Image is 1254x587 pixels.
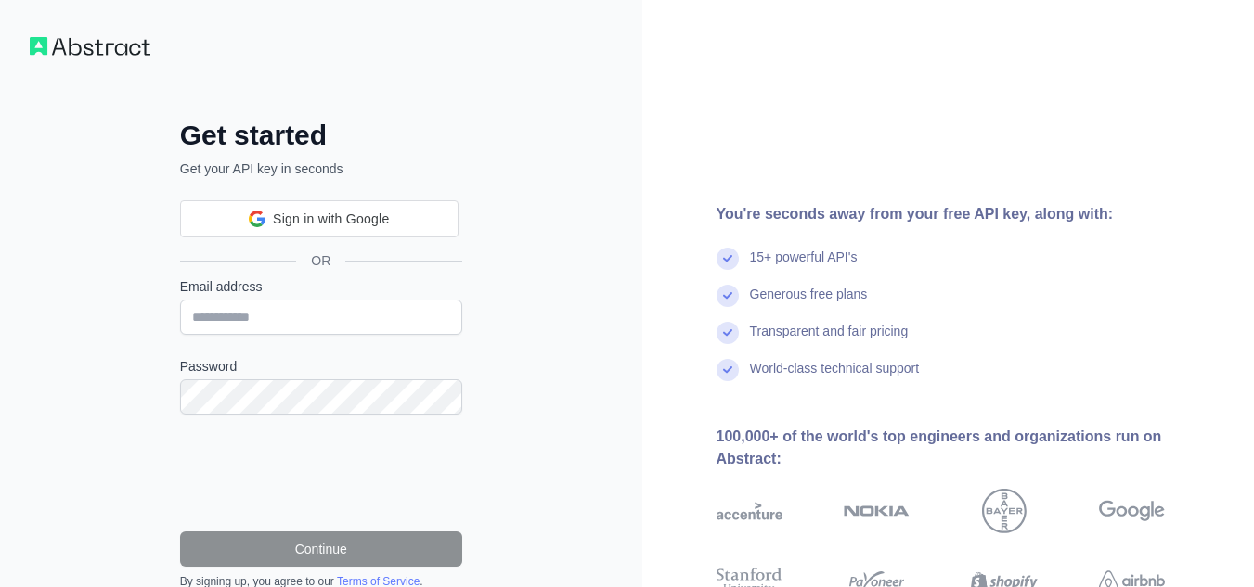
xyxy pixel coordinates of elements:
[717,426,1225,470] div: 100,000+ of the world's top engineers and organizations run on Abstract:
[717,322,739,344] img: check mark
[717,203,1225,225] div: You're seconds away from your free API key, along with:
[180,531,462,567] button: Continue
[180,160,462,178] p: Get your API key in seconds
[180,200,459,237] div: Sign in with Google
[844,489,910,533] img: nokia
[180,437,462,509] iframe: reCAPTCHA
[750,322,909,359] div: Transparent and fair pricing
[750,359,920,396] div: World-class technical support
[717,285,739,307] img: check mark
[1099,489,1165,533] img: google
[180,357,462,376] label: Password
[180,119,462,152] h2: Get started
[982,489,1027,533] img: bayer
[30,37,150,56] img: Workflow
[273,210,389,229] span: Sign in with Google
[717,489,782,533] img: accenture
[750,285,868,322] div: Generous free plans
[750,248,858,285] div: 15+ powerful API's
[296,251,345,270] span: OR
[717,359,739,381] img: check mark
[717,248,739,270] img: check mark
[180,277,462,296] label: Email address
